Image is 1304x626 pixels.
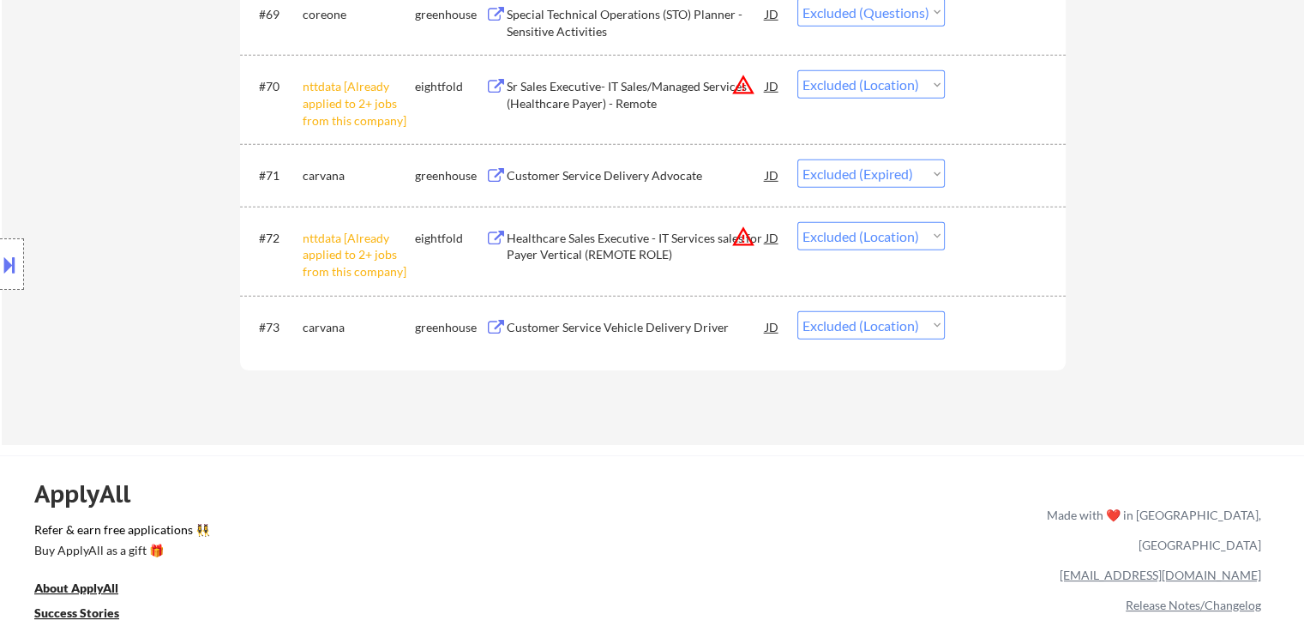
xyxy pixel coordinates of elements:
[303,78,415,129] div: nttdata [Already applied to 2+ jobs from this company]
[731,225,755,249] button: warning_amber
[259,6,289,23] div: #69
[507,6,766,39] div: Special Technical Operations (STO) Planner - Sensitive Activities
[415,230,485,247] div: eightfold
[34,542,206,563] a: Buy ApplyAll as a gift 🎁
[731,73,755,97] button: warning_amber
[764,70,781,101] div: JD
[34,581,118,595] u: About ApplyAll
[507,167,766,184] div: Customer Service Delivery Advocate
[764,160,781,190] div: JD
[415,6,485,23] div: greenhouse
[1060,568,1261,582] a: [EMAIL_ADDRESS][DOMAIN_NAME]
[1040,500,1261,560] div: Made with ❤️ in [GEOGRAPHIC_DATA], [GEOGRAPHIC_DATA]
[303,6,415,23] div: coreone
[415,167,485,184] div: greenhouse
[764,311,781,342] div: JD
[34,545,206,557] div: Buy ApplyAll as a gift 🎁
[303,319,415,336] div: carvana
[415,78,485,95] div: eightfold
[34,524,688,542] a: Refer & earn free applications 👯‍♀️
[34,580,142,601] a: About ApplyAll
[764,222,781,253] div: JD
[415,319,485,336] div: greenhouse
[34,605,119,620] u: Success Stories
[507,319,766,336] div: Customer Service Vehicle Delivery Driver
[303,230,415,280] div: nttdata [Already applied to 2+ jobs from this company]
[303,167,415,184] div: carvana
[34,605,142,626] a: Success Stories
[507,230,766,263] div: Healthcare Sales Executive - IT Services sales for Payer Vertical (REMOTE ROLE)
[259,78,289,95] div: #70
[1126,598,1261,612] a: Release Notes/Changelog
[34,479,150,509] div: ApplyAll
[507,78,766,111] div: Sr Sales Executive- IT Sales/Managed Services (Healthcare Payer) - Remote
